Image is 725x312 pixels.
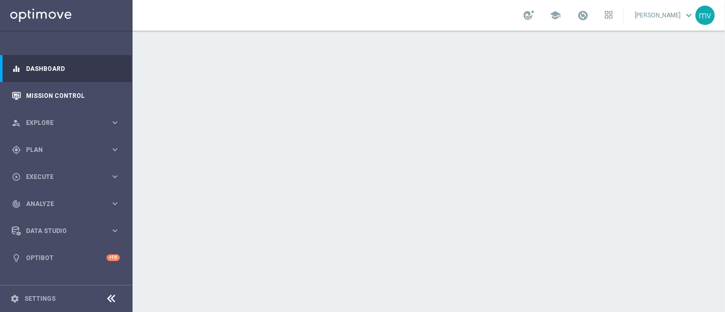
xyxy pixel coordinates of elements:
[12,64,21,73] i: equalizer
[12,199,21,209] i: track_changes
[11,227,120,235] button: Data Studio keyboard_arrow_right
[110,226,120,236] i: keyboard_arrow_right
[26,228,110,234] span: Data Studio
[110,199,120,209] i: keyboard_arrow_right
[12,244,120,271] div: Optibot
[683,10,694,21] span: keyboard_arrow_down
[12,199,110,209] div: Analyze
[11,254,120,262] button: lightbulb Optibot +10
[10,294,19,303] i: settings
[26,120,110,126] span: Explore
[12,118,110,127] div: Explore
[12,145,21,154] i: gps_fixed
[110,172,120,181] i: keyboard_arrow_right
[24,296,56,302] a: Settings
[12,145,110,154] div: Plan
[11,146,120,154] button: gps_fixed Plan keyboard_arrow_right
[110,118,120,127] i: keyboard_arrow_right
[11,92,120,100] button: Mission Control
[26,174,110,180] span: Execute
[11,119,120,127] button: person_search Explore keyboard_arrow_right
[26,147,110,153] span: Plan
[12,253,21,263] i: lightbulb
[11,173,120,181] button: play_circle_outline Execute keyboard_arrow_right
[695,6,715,25] div: mv
[26,201,110,207] span: Analyze
[12,172,110,181] div: Execute
[26,55,120,82] a: Dashboard
[12,118,21,127] i: person_search
[11,65,120,73] button: equalizer Dashboard
[550,10,561,21] span: school
[12,226,110,236] div: Data Studio
[26,82,120,109] a: Mission Control
[26,244,107,271] a: Optibot
[12,172,21,181] i: play_circle_outline
[110,145,120,154] i: keyboard_arrow_right
[107,254,120,261] div: +10
[634,8,695,23] a: [PERSON_NAME]keyboard_arrow_down
[12,82,120,109] div: Mission Control
[12,55,120,82] div: Dashboard
[11,200,120,208] button: track_changes Analyze keyboard_arrow_right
